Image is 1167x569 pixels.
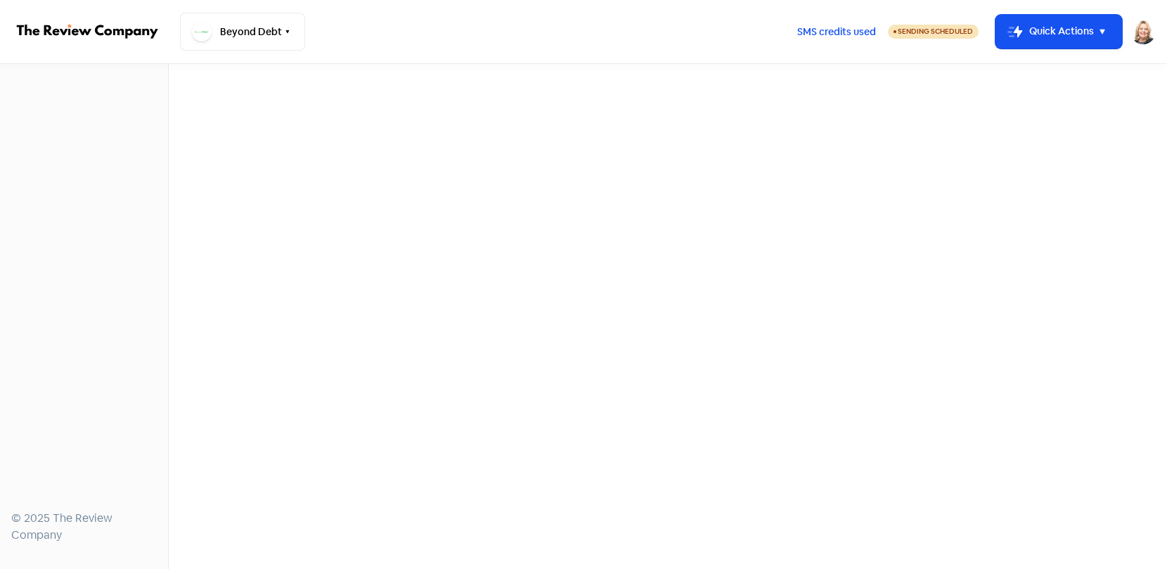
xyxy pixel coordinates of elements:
div: © 2025 The Review Company [11,510,157,544]
a: Sending Scheduled [888,23,979,40]
img: User [1130,19,1156,44]
button: Beyond Debt [180,13,305,51]
a: SMS credits used [785,23,888,38]
span: SMS credits used [797,25,876,39]
button: Quick Actions [995,15,1122,49]
span: Sending Scheduled [898,27,973,36]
